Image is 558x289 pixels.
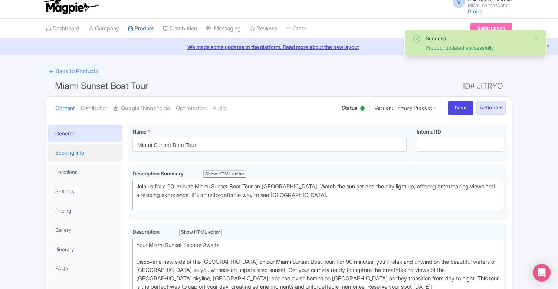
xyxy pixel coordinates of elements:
[426,44,527,52] div: Product updated successfully
[286,19,306,39] a: Other
[359,103,366,115] div: Active
[132,170,185,177] span: Description Summary
[55,97,75,120] a: Content
[342,104,357,112] span: Status
[448,101,474,115] input: Save
[46,19,79,39] a: Dashboard
[176,97,207,120] a: Optimization
[426,35,527,42] div: Success
[533,35,539,43] button: Close
[203,170,246,178] div: Show HTML editor
[163,19,197,39] a: Distribution
[46,64,101,79] a: ← Back to Products
[545,42,551,51] button: Close announcement
[369,101,442,115] a: Version: Primary Product
[250,19,277,39] a: Reviews
[48,221,122,238] a: Gallery
[4,43,554,51] a: We made some updates to the platform. Read more about the new layout
[132,229,161,235] span: Description
[463,79,503,93] span: ID# JITRYO
[468,3,512,8] small: Miami on the Water
[417,128,441,135] span: Internal ID
[136,183,499,208] div: Join us for a 90-minute Miami Sunset Boat Tour on [GEOGRAPHIC_DATA]. Watch the sun set and the ci...
[476,101,506,115] button: Actions
[179,229,222,236] div: Show HTML editor
[468,8,483,14] a: Profile
[213,97,227,120] a: Audio
[48,144,122,161] a: Booking Info
[48,202,122,219] a: Pricing
[55,81,148,91] span: Miami Sunset Boat Tour
[48,183,122,200] a: Settings
[48,125,122,142] a: General
[470,23,512,34] a: Subscription
[206,19,241,39] a: Messaging
[88,19,119,39] a: Company
[81,97,108,120] a: Distribution
[48,241,122,257] a: Itinerary
[114,97,170,120] a: GoogleThings to do
[48,260,122,277] a: FAQs
[128,19,154,39] a: Product
[533,264,551,282] div: Open Intercom Messenger
[121,104,139,113] strong: Google
[132,128,147,135] span: Name
[48,164,122,180] a: Locations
